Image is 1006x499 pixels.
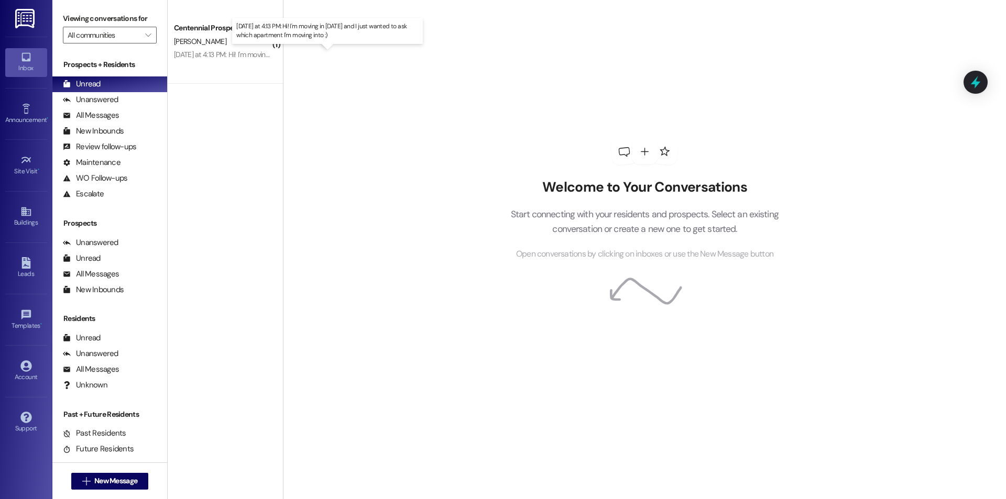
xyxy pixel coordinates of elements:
div: Maintenance [63,157,121,168]
a: Leads [5,254,47,282]
a: Support [5,408,47,437]
input: All communities [68,27,140,43]
a: Site Visit • [5,151,47,180]
div: WO Follow-ups [63,173,127,184]
div: Unread [63,332,101,343]
a: Templates • [5,306,47,334]
div: Prospects + Residents [52,59,167,70]
div: Residents [52,313,167,324]
span: • [40,320,42,328]
div: All Messages [63,364,119,375]
div: Unread [63,253,101,264]
div: All Messages [63,269,119,280]
span: New Message [94,475,137,486]
span: [PERSON_NAME] [174,37,226,46]
div: Review follow-ups [63,141,136,152]
i:  [82,477,90,485]
div: New Inbounds [63,126,124,137]
a: Account [5,357,47,385]
p: [DATE] at 4:13 PM: Hi! I'm moving in [DATE] and I just wanted to ask which apartment I'm moving i... [236,22,419,40]
div: Prospects [52,218,167,229]
img: ResiDesk Logo [15,9,37,28]
h2: Welcome to Your Conversations [495,179,794,196]
button: New Message [71,473,149,490]
div: All Messages [63,110,119,121]
label: Viewing conversations for [63,10,157,27]
div: Unanswered [63,237,118,248]
a: Inbox [5,48,47,76]
a: Buildings [5,203,47,231]
p: Start connecting with your residents and prospects. Select an existing conversation or create a n... [495,207,794,237]
i:  [145,31,151,39]
span: • [47,115,48,122]
div: Centennial Prospect [174,23,271,34]
span: • [38,166,39,173]
div: Unanswered [63,94,118,105]
div: Future Residents [63,443,134,454]
span: Open conversations by clicking on inboxes or use the New Message button [516,248,773,261]
div: Unknown [63,380,107,391]
div: New Inbounds [63,284,124,295]
div: Past + Future Residents [52,409,167,420]
div: Unanswered [63,348,118,359]
div: [DATE] at 4:13 PM: Hi! I'm moving in [DATE] and I just wanted to ask which apartment I'm moving i... [174,50,476,59]
div: Past Residents [63,428,126,439]
div: Escalate [63,188,104,199]
div: Unread [63,79,101,90]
